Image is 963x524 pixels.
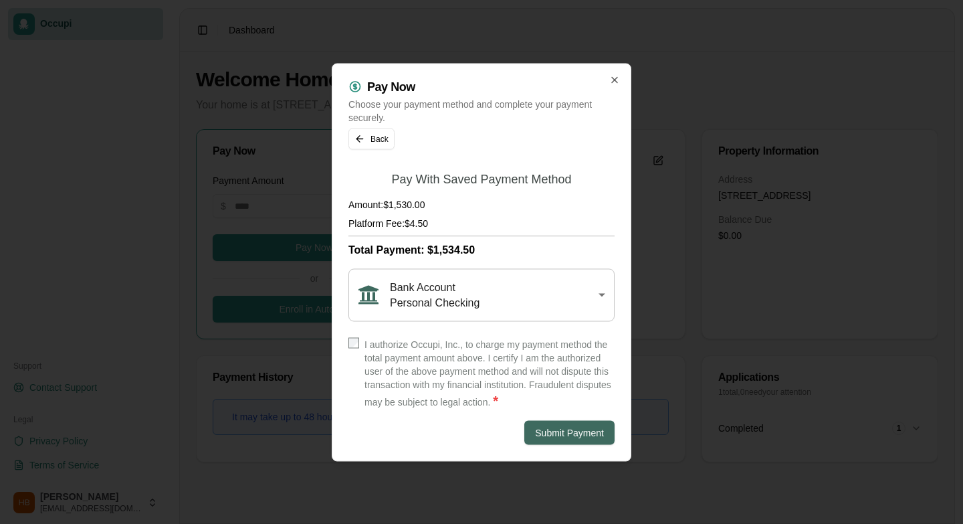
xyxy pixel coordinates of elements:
[348,97,615,124] p: Choose your payment method and complete your payment securely.
[367,80,415,92] h2: Pay Now
[390,295,479,311] span: Personal Checking
[348,197,615,211] h4: Amount: $1,530.00
[348,128,395,149] button: Back
[390,280,479,295] span: Bank Account
[524,420,615,444] button: Submit Payment
[348,216,615,230] h4: Platform Fee: $4.50
[391,171,571,187] h2: Pay With Saved Payment Method
[364,337,615,410] label: I authorize Occupi, Inc., to charge my payment method the total payment amount above. I certify I...
[348,242,615,258] h3: Total Payment: $1,534.50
